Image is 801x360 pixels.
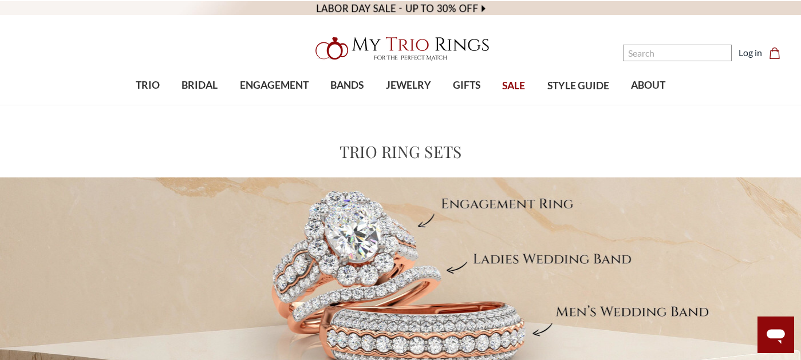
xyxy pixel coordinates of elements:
button: submenu toggle [142,104,153,105]
a: BANDS [319,67,374,104]
span: SALE [502,78,525,93]
span: BRIDAL [181,78,218,93]
a: ENGAGEMENT [229,67,319,104]
span: JEWELRY [386,78,431,93]
button: submenu toggle [269,104,280,105]
span: ENGAGEMENT [240,78,309,93]
a: GIFTS [442,67,491,104]
a: JEWELRY [374,67,441,104]
a: TRIO [125,67,171,104]
svg: cart.cart_preview [769,48,780,59]
img: My Trio Rings [309,30,492,67]
h1: Trio Ring Sets [340,140,462,164]
a: STYLE GUIDE [536,68,620,105]
span: TRIO [136,78,160,93]
button: submenu toggle [461,104,472,105]
button: submenu toggle [403,104,414,105]
button: submenu toggle [341,104,353,105]
button: submenu toggle [194,104,206,105]
span: STYLE GUIDE [547,78,609,93]
input: Search [623,45,732,61]
a: Log in [739,46,762,60]
a: My Trio Rings [232,30,569,67]
a: Cart with 0 items [769,46,787,60]
a: SALE [491,68,536,105]
a: BRIDAL [171,67,228,104]
span: GIFTS [453,78,480,93]
span: BANDS [330,78,364,93]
